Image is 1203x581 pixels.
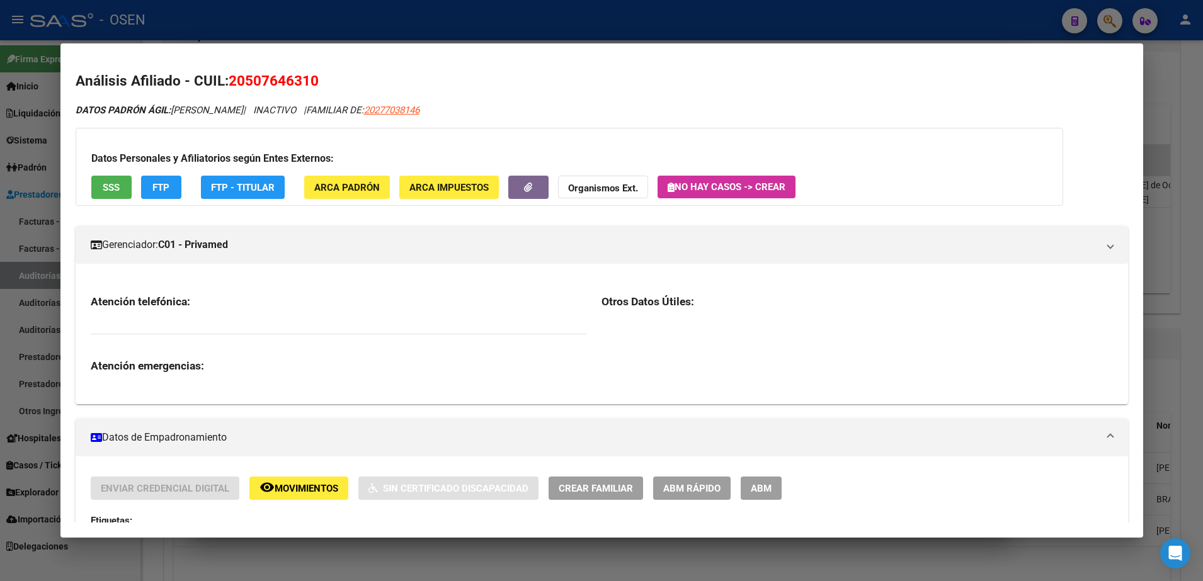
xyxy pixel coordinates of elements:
[91,151,1047,166] h3: Datos Personales y Afiliatorios según Entes Externos:
[275,483,338,494] span: Movimientos
[91,237,1098,252] mat-panel-title: Gerenciador:
[76,71,1128,92] h2: Análisis Afiliado - CUIL:
[249,477,348,500] button: Movimientos
[91,477,239,500] button: Enviar Credencial Digital
[304,176,390,199] button: ARCA Padrón
[668,181,785,193] span: No hay casos -> Crear
[211,182,275,193] span: FTP - Titular
[76,264,1128,404] div: Gerenciador:C01 - Privamed
[91,176,132,199] button: SSS
[91,295,587,308] h3: Atención telefónica:
[549,477,643,500] button: Crear Familiar
[751,483,772,494] span: ABM
[259,480,275,495] mat-icon: remove_red_eye
[91,515,132,526] strong: Etiquetas:
[103,182,120,193] span: SSS
[653,477,731,500] button: ABM Rápido
[559,483,633,494] span: Crear Familiar
[229,72,319,89] span: 20507646310
[76,104,243,116] span: [PERSON_NAME]
[76,104,171,116] strong: DATOS PADRÓN ÁGIL:
[358,477,539,500] button: Sin Certificado Discapacidad
[568,183,638,194] strong: Organismos Ext.
[1160,538,1190,568] div: Open Intercom Messenger
[76,419,1128,456] mat-expansion-panel-header: Datos de Empadronamiento
[741,477,782,500] button: ABM
[306,104,419,116] span: FAMILIAR DE:
[201,176,285,199] button: FTP - Titular
[76,226,1128,264] mat-expansion-panel-header: Gerenciador:C01 - Privamed
[558,176,648,199] button: Organismos Ext.
[101,483,229,494] span: Enviar Credencial Digital
[152,182,169,193] span: FTP
[91,359,587,373] h3: Atención emergencias:
[601,295,1113,308] h3: Otros Datos Útiles:
[158,237,228,252] strong: C01 - Privamed
[364,104,419,116] span: 20277038146
[141,176,181,199] button: FTP
[314,182,380,193] span: ARCA Padrón
[409,182,489,193] span: ARCA Impuestos
[399,176,499,199] button: ARCA Impuestos
[658,176,795,198] button: No hay casos -> Crear
[663,483,721,494] span: ABM Rápido
[91,430,1098,445] mat-panel-title: Datos de Empadronamiento
[383,483,528,494] span: Sin Certificado Discapacidad
[76,104,419,116] i: | INACTIVO |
